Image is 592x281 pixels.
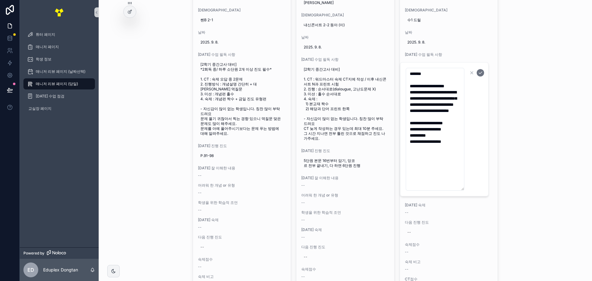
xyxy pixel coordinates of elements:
span: [DATE] 수업 점검 [36,94,64,99]
span: 튜터 페이지 [36,32,55,37]
span: -- [301,183,305,188]
a: 튜터 페이지 [23,29,95,40]
div: -- [304,254,307,259]
span: 학생 정보 [36,57,51,62]
span: [DATE] 수업 필독 사항 [198,52,286,57]
div: -- [407,230,411,235]
span: [DATE] 진행 진도 [198,143,286,148]
span: -- [198,208,202,213]
span: 어려워 한 개념 or 유형 [301,193,389,198]
span: 숙제점수 [198,257,286,262]
span: 날짜 [198,30,286,35]
a: 매니저 리뷰 페이지 (당일) [23,78,95,89]
a: 매니저 페이지 [23,41,95,52]
span: 날짜 [405,30,493,35]
span: ED [27,266,34,274]
div: scrollable content [20,25,99,122]
span: 다음 진행 진도 [405,220,493,225]
span: [DEMOGRAPHIC_DATA] [301,13,389,18]
span: 숙제 비고 [198,274,286,279]
span: [DATE] 숙제 [301,227,389,232]
div: -- [200,245,204,250]
span: -- [405,267,409,272]
span: 어려워 한 개념 or 유형 [198,183,286,188]
span: Powered by [23,251,44,256]
span: [PERSON_NAME] [304,0,387,5]
span: 수1 드릴 [407,18,491,23]
span: [DATE] 진행 진도 [301,148,389,153]
p: Eduplex Dongtan [43,267,78,273]
span: -- [198,190,202,195]
img: App logo [54,7,64,17]
span: 다음 진행 진도 [198,235,286,240]
span: [DATE] 수업 필독 사항 [405,52,493,57]
span: 숙제점수 [301,267,389,272]
span: -- [301,274,305,279]
span: 2025. 9. 8. [304,45,387,50]
span: -- [405,210,409,215]
span: -- [405,250,409,254]
span: 숙제 비고 [405,259,493,264]
span: -- [301,235,305,240]
span: -- [198,225,202,230]
span: -- [301,217,305,222]
span: P.91-98 [200,153,284,158]
span: -- [198,264,202,269]
a: 매니저 리뷰 페이지 (날짜선택) [23,66,95,77]
span: [DEMOGRAPHIC_DATA] [405,8,493,13]
span: 학생을 위한 학습적 조언 [198,200,286,205]
span: 내신콘서트 2-2 동아 (이) [304,23,387,27]
span: 날짜 [301,35,389,40]
span: [2학기 중간고사 대비] *2회독 중/ 하루 소단원 2개 이상 진도 필수* 1. CT : 숙제 오답 중 2문제 2. 진행방식 : 개념설명 간단히 + 대[PERSON_NAME]... [200,62,284,136]
span: [DATE] 잘 이해한 내용 [301,176,389,180]
span: 쎈B 2-1 [200,18,284,23]
span: [DATE] 숙제 [405,203,493,208]
span: 숙제점수 [405,242,493,247]
a: 학생 정보 [23,54,95,65]
a: 교실장 페이지 [23,103,95,114]
span: 2025. 9. 8. [407,40,491,45]
span: 매니저 리뷰 페이지 (날짜선택) [36,69,85,74]
span: [DATE] 수업 필독 사항 [301,57,389,62]
span: -- [198,173,202,178]
a: [DATE] 수업 점검 [23,91,95,102]
span: [DEMOGRAPHIC_DATA] [198,8,286,13]
span: 5단원 본문 16번부터 암기, 앙코르 전부 끝내기, 다 하면 6단원 진행 [304,158,387,168]
a: Powered by [20,247,99,259]
span: 교실장 페이지 [28,106,51,111]
span: [DATE] 숙제 [198,217,286,222]
span: 학생을 위한 학습적 조언 [301,210,389,215]
span: [DATE] 잘 이해한 내용 [198,166,286,171]
span: 2025. 9. 8. [200,40,284,45]
span: [2학기 중간고사 대비] 1. CT : 워드마스터 숙제 CT지에 작성 / 이후 내신콘서트 N과 프린트 시험 2. 진행 : 순서대로(dialougue, 고난도문제 X) 3. 미... [304,67,387,141]
span: 다음 진행 진도 [301,245,389,250]
span: 매니저 리뷰 페이지 (당일) [36,81,78,86]
span: -- [301,200,305,205]
span: 매니저 페이지 [36,44,59,49]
